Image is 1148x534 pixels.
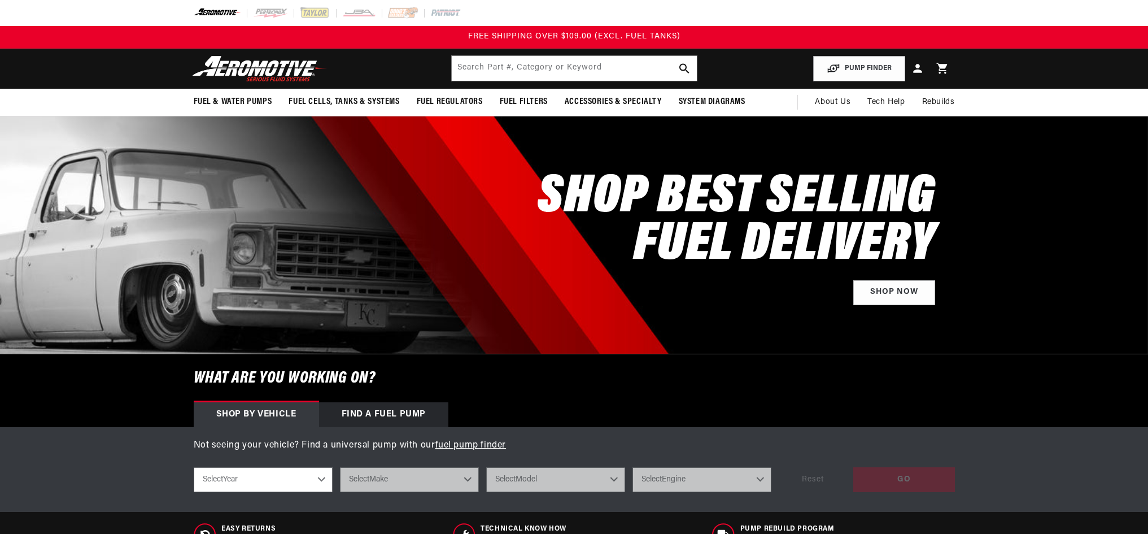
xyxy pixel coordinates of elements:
span: Tech Help [867,96,905,108]
h6: What are you working on? [165,354,983,402]
span: FREE SHIPPING OVER $109.00 (EXCL. FUEL TANKS) [468,32,680,41]
summary: Rebuilds [914,89,963,116]
span: System Diagrams [679,96,745,108]
span: Fuel & Water Pumps [194,96,272,108]
h2: SHOP BEST SELLING FUEL DELIVERY [538,174,935,269]
img: Aeromotive [189,55,330,82]
select: Model [486,467,625,492]
div: Shop by vehicle [194,402,319,427]
span: Fuel Cells, Tanks & Systems [289,96,399,108]
summary: Fuel & Water Pumps [185,89,281,115]
div: Find a Fuel Pump [319,402,449,427]
span: Fuel Filters [500,96,548,108]
span: Rebuilds [922,96,955,108]
summary: Fuel Cells, Tanks & Systems [280,89,408,115]
a: fuel pump finder [435,441,507,450]
span: Accessories & Specialty [565,96,662,108]
span: Fuel Regulators [417,96,483,108]
span: Technical Know How [481,524,643,534]
select: Engine [632,467,771,492]
span: Pump Rebuild program [740,524,942,534]
span: Easy Returns [221,524,335,534]
button: PUMP FINDER [813,56,905,81]
summary: Fuel Filters [491,89,556,115]
select: Year [194,467,333,492]
span: About Us [815,98,850,106]
a: About Us [806,89,859,116]
p: Not seeing your vehicle? Find a universal pump with our [194,439,955,453]
summary: Fuel Regulators [408,89,491,115]
button: search button [672,56,697,81]
select: Make [340,467,479,492]
a: Shop Now [853,280,935,306]
input: Search by Part Number, Category or Keyword [452,56,697,81]
summary: System Diagrams [670,89,754,115]
summary: Tech Help [859,89,913,116]
summary: Accessories & Specialty [556,89,670,115]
